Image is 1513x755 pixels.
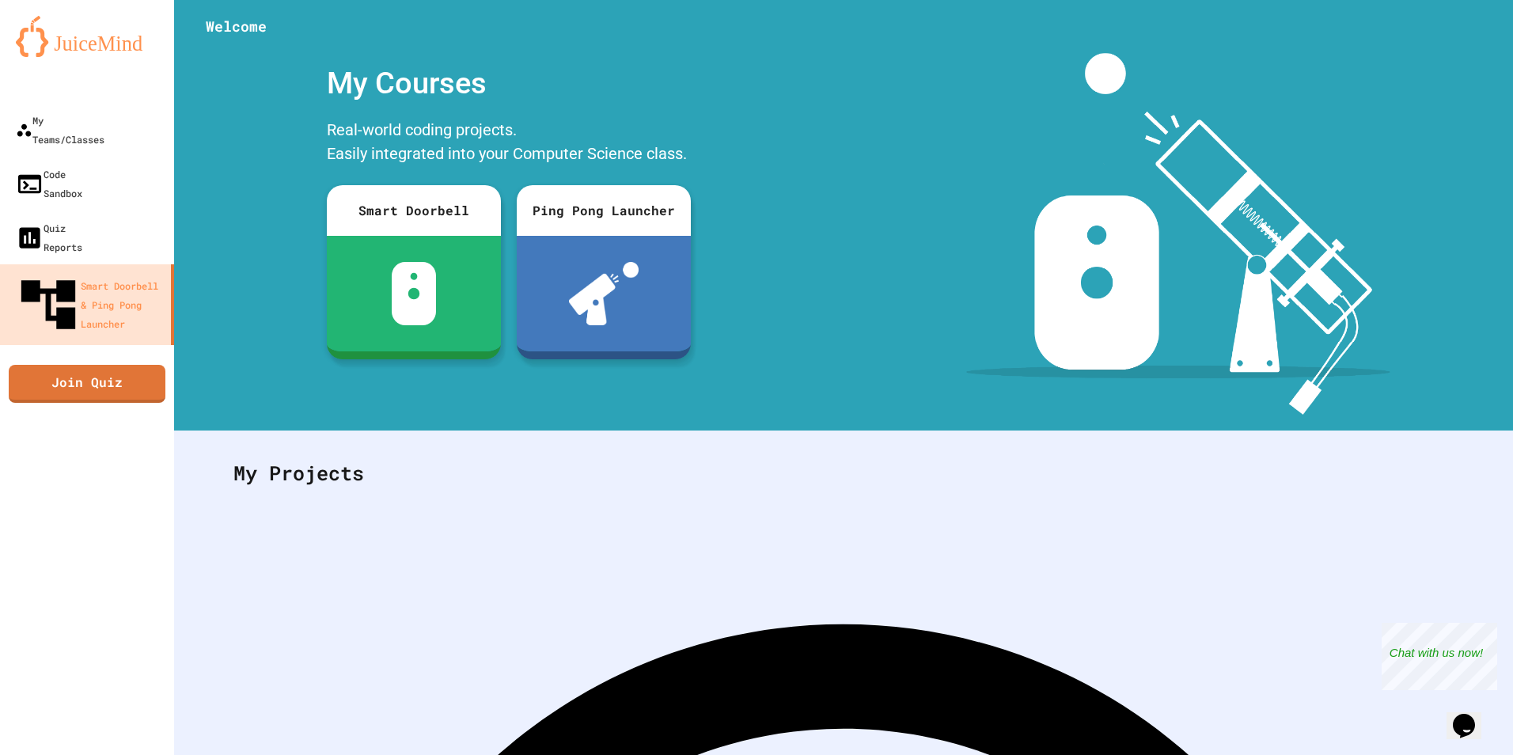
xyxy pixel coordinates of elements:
[319,114,699,173] div: Real-world coding projects. Easily integrated into your Computer Science class.
[16,218,82,256] div: Quiz Reports
[327,185,501,236] div: Smart Doorbell
[517,185,691,236] div: Ping Pong Launcher
[9,365,165,403] a: Join Quiz
[16,165,82,203] div: Code Sandbox
[1447,692,1497,739] iframe: chat widget
[569,262,639,325] img: ppl-with-ball.png
[16,16,158,57] img: logo-orange.svg
[966,53,1390,415] img: banner-image-my-projects.png
[319,53,699,114] div: My Courses
[218,442,1469,504] div: My Projects
[1382,623,1497,690] iframe: chat widget
[392,262,437,325] img: sdb-white.svg
[16,111,104,149] div: My Teams/Classes
[16,272,165,337] div: Smart Doorbell & Ping Pong Launcher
